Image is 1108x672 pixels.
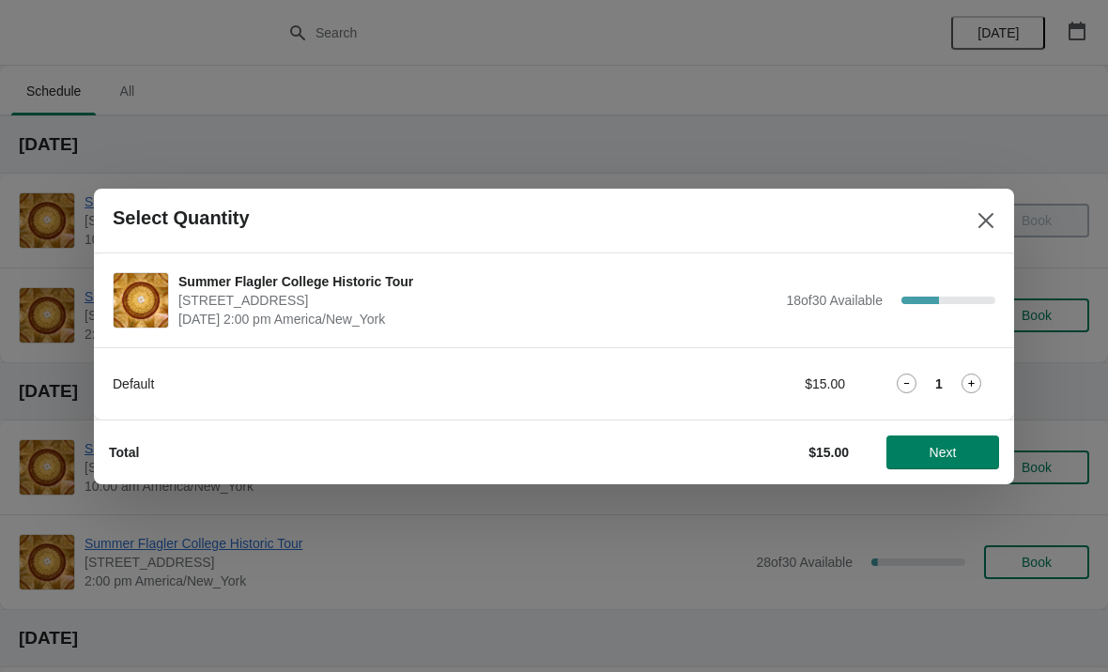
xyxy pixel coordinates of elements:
[109,445,139,460] strong: Total
[786,293,883,308] span: 18 of 30 Available
[178,272,777,291] span: Summer Flagler College Historic Tour
[930,445,957,460] span: Next
[886,435,999,469] button: Next
[671,374,845,393] div: $15.00
[113,207,250,229] h2: Select Quantity
[114,273,168,328] img: Summer Flagler College Historic Tour | 74 King Street, St. Augustine, FL, USA | August 25 | 2:00 ...
[178,310,777,328] span: [DATE] 2:00 pm America/New_York
[808,445,849,460] strong: $15.00
[969,204,1003,237] button: Close
[935,374,943,393] strong: 1
[178,291,777,310] span: [STREET_ADDRESS]
[113,374,634,393] div: Default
